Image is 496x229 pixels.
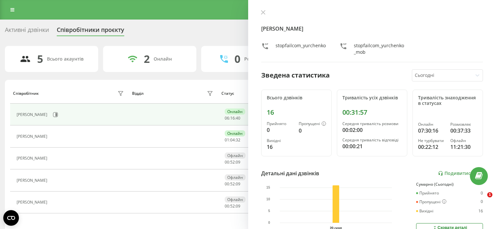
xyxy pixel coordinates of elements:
[230,203,235,209] span: 52
[236,115,240,121] span: 40
[450,138,477,143] div: Офлайн
[225,108,245,115] div: Онлайн
[225,138,240,142] div: : :
[474,192,489,208] iframe: Intercom live chat
[236,181,240,187] span: 09
[354,42,405,55] div: stopfailcom_yurchenko_mob
[144,53,150,65] div: 2
[267,138,293,143] div: Вихідні
[47,56,83,62] div: Всього акаунтів
[268,209,270,213] text: 5
[267,126,293,134] div: 0
[17,112,49,117] div: [PERSON_NAME]
[418,138,445,143] div: Не турбувати
[225,160,240,165] div: : :
[416,191,439,195] div: Прийнято
[225,204,240,208] div: : :
[57,26,124,36] div: Співробітники проєкту
[3,210,19,226] button: Open CMP widget
[342,122,402,126] div: Середня тривалість розмови
[5,26,49,36] div: Активні дзвінки
[342,95,402,101] div: Тривалість усіх дзвінків
[267,143,293,151] div: 16
[225,137,229,143] span: 01
[230,137,235,143] span: 04
[154,56,172,62] div: Онлайн
[267,95,326,101] div: Всього дзвінків
[261,25,483,33] h4: [PERSON_NAME]
[225,174,246,180] div: Офлайн
[17,134,49,139] div: [PERSON_NAME]
[225,181,229,187] span: 00
[225,152,246,159] div: Офлайн
[17,178,49,183] div: [PERSON_NAME]
[244,56,276,62] div: Розмовляють
[450,143,477,151] div: 11:21:30
[299,127,326,135] div: 0
[225,196,246,203] div: Офлайн
[276,42,326,55] div: stopfailcom_yurchenko
[267,122,293,126] div: Прийнято
[225,182,240,186] div: : :
[225,130,245,136] div: Онлайн
[266,198,270,201] text: 10
[230,115,235,121] span: 16
[13,91,39,96] div: Співробітник
[268,221,270,225] text: 0
[225,203,229,209] span: 00
[17,200,49,205] div: [PERSON_NAME]
[342,126,402,134] div: 00:02:00
[418,143,445,151] div: 00:22:12
[416,209,433,213] div: Вихідні
[478,209,483,213] div: 16
[261,70,330,80] div: Зведена статистика
[225,115,229,121] span: 06
[299,122,326,127] div: Пропущені
[418,122,445,127] div: Онлайн
[418,95,477,106] div: Тривалість знаходження в статусах
[230,181,235,187] span: 52
[225,159,229,165] span: 00
[418,127,445,135] div: 07:30:16
[266,186,270,190] text: 15
[267,108,326,116] div: 16
[132,91,143,96] div: Відділ
[481,191,483,195] div: 0
[17,156,49,161] div: [PERSON_NAME]
[230,159,235,165] span: 52
[342,108,402,116] div: 00:31:57
[261,169,319,177] div: Детальні дані дзвінків
[450,122,477,127] div: Розмовляє
[342,138,402,142] div: Середня тривалість відповіді
[450,127,477,135] div: 00:37:33
[225,116,240,121] div: : :
[234,53,240,65] div: 0
[416,182,483,187] div: Сумарно (Сьогодні)
[37,53,43,65] div: 5
[487,192,492,197] span: 1
[438,171,483,176] a: Подивитись звіт
[236,203,240,209] span: 09
[221,91,234,96] div: Статус
[236,137,240,143] span: 32
[236,159,240,165] span: 09
[416,199,446,205] div: Пропущені
[342,142,402,150] div: 00:00:21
